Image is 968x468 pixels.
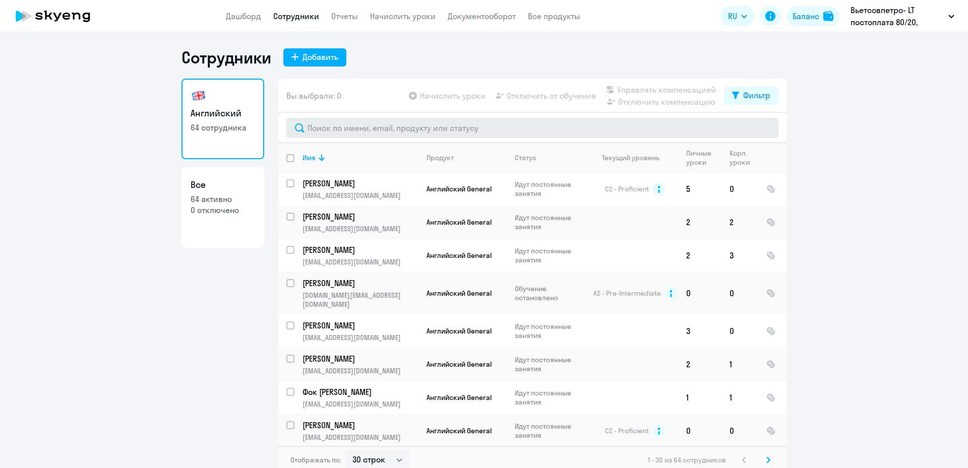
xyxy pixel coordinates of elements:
[678,172,721,206] td: 5
[721,239,758,272] td: 3
[302,420,418,431] a: [PERSON_NAME]
[686,149,714,167] div: Личные уроки
[226,11,261,21] a: Дашборд
[302,333,418,342] p: [EMAIL_ADDRESS][DOMAIN_NAME]
[191,122,255,133] p: 64 сотрудника
[678,272,721,314] td: 0
[290,455,341,464] span: Отображать по:
[721,172,758,206] td: 0
[592,153,678,162] div: Текущий уровень
[515,153,536,162] div: Статус
[593,289,661,298] span: A2 - Pre-Intermediate
[721,206,758,239] td: 2
[721,348,758,381] td: 1
[302,386,416,397] p: Фок [PERSON_NAME]
[427,360,492,369] span: Английский General
[302,51,338,63] div: Добавить
[191,193,255,205] p: 64 активно
[302,420,416,431] p: [PERSON_NAME]
[427,153,506,162] div: Продукт
[302,153,316,162] div: Имя
[302,178,416,189] p: [PERSON_NAME]
[851,4,944,28] p: Вьетсовпетро- LT постоплата 80/20, Вьетсовпетро
[427,393,492,402] span: Английский General
[448,11,516,21] a: Документооборот
[678,381,721,414] td: 1
[786,6,839,26] a: Балансbalance
[302,320,416,331] p: [PERSON_NAME]
[302,191,418,200] p: [EMAIL_ADDRESS][DOMAIN_NAME]
[302,211,418,222] a: [PERSON_NAME]
[721,314,758,348] td: 0
[845,4,959,28] button: Вьетсовпетро- LT постоплата 80/20, Вьетсовпетро
[602,153,659,162] div: Текущий уровень
[302,278,418,289] a: [PERSON_NAME]
[181,79,264,159] a: Английский64 сотрудника
[181,47,271,68] h1: Сотрудники
[302,353,418,364] a: [PERSON_NAME]
[370,11,436,21] a: Начислить уроки
[793,10,819,22] div: Баланс
[678,414,721,447] td: 0
[302,320,418,331] a: [PERSON_NAME]
[728,10,737,22] span: RU
[515,422,584,440] p: Идут постоянные занятия
[528,11,580,21] a: Все продукты
[515,322,584,340] p: Идут постоянные занятия
[721,414,758,447] td: 0
[302,244,416,255] p: [PERSON_NAME]
[515,180,584,198] p: Идут постоянные занятия
[515,246,584,264] p: Идут постоянные занятия
[730,149,751,167] div: Корп. уроки
[302,211,416,222] p: [PERSON_NAME]
[743,89,770,101] div: Фильтр
[721,381,758,414] td: 1
[648,455,726,464] span: 1 - 30 из 64 сотрудников
[191,178,255,191] h3: Все
[515,213,584,231] p: Идут постоянные занятия
[721,272,758,314] td: 0
[302,153,418,162] div: Имя
[302,366,418,375] p: [EMAIL_ADDRESS][DOMAIN_NAME]
[515,355,584,373] p: Идут постоянные занятия
[286,90,341,102] span: Вы выбрали: 0
[302,278,416,289] p: [PERSON_NAME]
[730,149,758,167] div: Корп. уроки
[686,149,721,167] div: Личные уроки
[273,11,319,21] a: Сотрудники
[331,11,358,21] a: Отчеты
[678,314,721,348] td: 3
[191,88,207,104] img: english
[302,224,418,233] p: [EMAIL_ADDRESS][DOMAIN_NAME]
[427,218,492,227] span: Английский General
[302,386,418,397] a: Фок [PERSON_NAME]
[724,87,778,105] button: Фильтр
[515,388,584,407] p: Идут постоянные занятия
[678,206,721,239] td: 2
[605,184,649,193] span: C2 - Proficient
[427,426,492,435] span: Английский General
[427,184,492,193] span: Английский General
[302,257,418,266] p: [EMAIL_ADDRESS][DOMAIN_NAME]
[427,326,492,336] span: Английский General
[515,284,584,302] p: Обучение остановлено
[302,244,418,255] a: [PERSON_NAME]
[302,433,418,442] p: [EMAIL_ADDRESS][DOMAIN_NAME]
[283,48,346,66] button: Добавить
[191,107,255,120] h3: Английский
[191,205,255,216] p: 0 отключено
[721,6,754,26] button: RU
[181,167,264,248] a: Все64 активно0 отключено
[427,289,492,298] span: Английский General
[678,348,721,381] td: 2
[678,239,721,272] td: 2
[302,353,416,364] p: [PERSON_NAME]
[515,153,584,162] div: Статус
[823,11,833,21] img: balance
[302,399,418,409] p: [EMAIL_ADDRESS][DOMAIN_NAME]
[302,291,418,309] p: [DOMAIN_NAME][EMAIL_ADDRESS][DOMAIN_NAME]
[286,118,778,138] input: Поиск по имени, email, продукту или статусу
[302,178,418,189] a: [PERSON_NAME]
[427,153,454,162] div: Продукт
[605,426,649,435] span: C2 - Proficient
